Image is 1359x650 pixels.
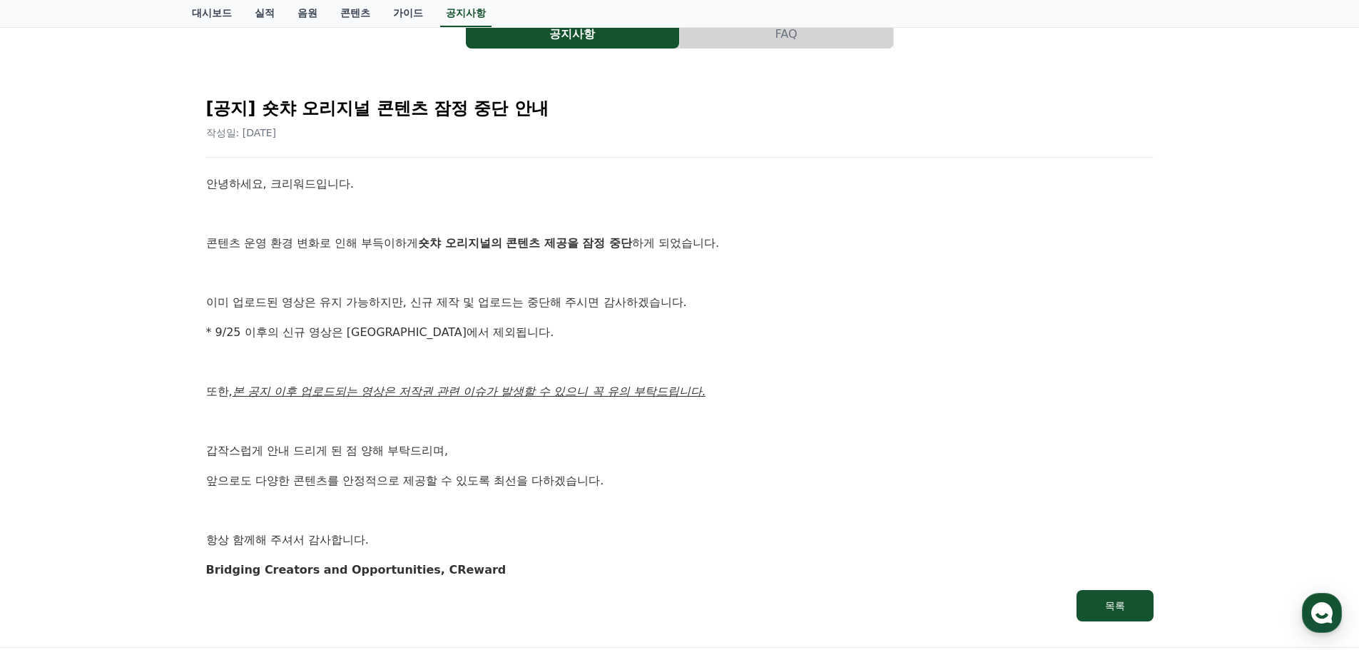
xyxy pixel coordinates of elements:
[206,323,1154,342] p: * 9/25 이후의 신규 영상은 [GEOGRAPHIC_DATA]에서 제외됩니다.
[1105,599,1125,613] div: 목록
[466,20,679,49] button: 공지사항
[206,175,1154,193] p: 안녕하세요, 크리워드입니다.
[466,20,680,49] a: 공지사항
[220,474,238,485] span: 설정
[418,236,632,250] strong: 숏챠 오리지널의 콘텐츠 제공을 잠정 중단
[184,452,274,488] a: 설정
[206,293,1154,312] p: 이미 업로드된 영상은 유지 가능하지만, 신규 제작 및 업로드는 중단해 주시면 감사하겠습니다.
[4,452,94,488] a: 홈
[680,20,894,49] a: FAQ
[680,20,893,49] button: FAQ
[233,385,706,398] u: 본 공지 이후 업로드되는 영상은 저작권 관련 이슈가 발생할 수 있으니 꼭 유의 부탁드립니다.
[206,127,277,138] span: 작성일: [DATE]
[206,563,507,577] strong: Bridging Creators and Opportunities, CReward
[206,590,1154,621] a: 목록
[206,472,1154,490] p: 앞으로도 다양한 콘텐츠를 안정적으로 제공할 수 있도록 최선을 다하겠습니다.
[206,531,1154,549] p: 항상 함께해 주셔서 감사합니다.
[206,382,1154,401] p: 또한,
[1076,590,1154,621] button: 목록
[206,442,1154,460] p: 갑작스럽게 안내 드리게 된 점 양해 부탁드리며,
[94,452,184,488] a: 대화
[206,234,1154,253] p: 콘텐츠 운영 환경 변화로 인해 부득이하게 하게 되었습니다.
[131,474,148,486] span: 대화
[45,474,54,485] span: 홈
[206,97,1154,120] h2: [공지] 숏챠 오리지널 콘텐츠 잠정 중단 안내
